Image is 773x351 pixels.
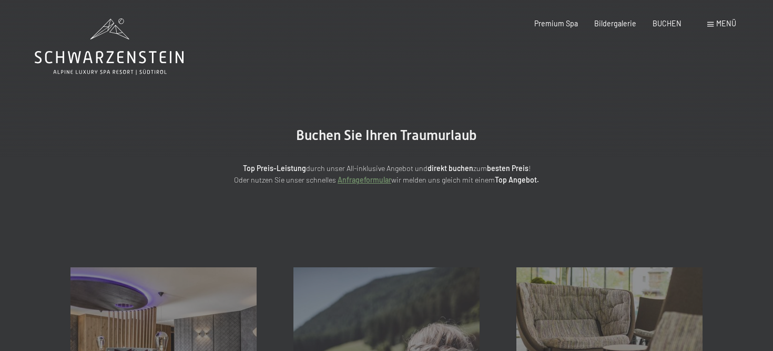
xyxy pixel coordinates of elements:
a: Bildergalerie [594,19,636,28]
a: Anfrageformular [338,175,391,184]
a: Premium Spa [534,19,578,28]
a: BUCHEN [653,19,682,28]
span: Menü [716,19,736,28]
strong: Top Angebot. [495,175,539,184]
p: durch unser All-inklusive Angebot und zum ! Oder nutzen Sie unser schnelles wir melden uns gleich... [155,163,618,186]
span: Buchen Sie Ihren Traumurlaub [296,127,477,143]
strong: Top Preis-Leistung [243,164,306,173]
strong: besten Preis [487,164,528,173]
strong: direkt buchen [428,164,473,173]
